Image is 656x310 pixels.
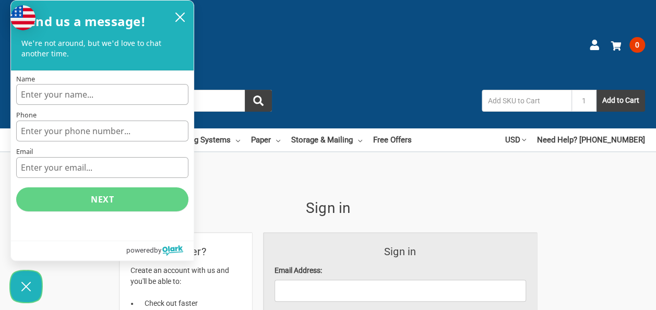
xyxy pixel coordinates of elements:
[126,243,154,257] span: powered
[291,128,362,151] a: Storage & Mailing
[180,128,240,151] a: Filing Systems
[21,38,183,59] p: We're not around, but we'd love to chat another time.
[16,187,188,211] button: Next
[251,128,280,151] a: Paper
[537,128,645,151] a: Need Help? [PHONE_NUMBER]
[16,121,188,141] input: Phone
[154,243,161,257] span: by
[505,128,526,151] a: USD
[16,84,188,105] input: Name
[139,298,241,309] li: Check out faster
[16,112,188,118] label: Phone
[16,148,188,155] label: Email
[10,5,35,30] img: duty and tax information for United States
[275,265,526,276] label: Email Address:
[130,265,241,287] p: Create an account with us and you'll be able to:
[275,244,526,259] h3: Sign in
[172,9,188,25] button: close chatbox
[16,76,188,82] label: Name
[16,157,188,178] input: Email
[482,90,571,112] input: Add SKU to Cart
[629,37,645,53] span: 0
[126,241,194,260] a: Powered by Olark
[373,128,412,151] a: Free Offers
[120,197,537,219] h1: Sign in
[597,90,645,112] button: Add to Cart
[10,271,42,302] button: Close Chatbox
[21,11,146,32] h2: Send us a message!
[611,31,645,58] a: 0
